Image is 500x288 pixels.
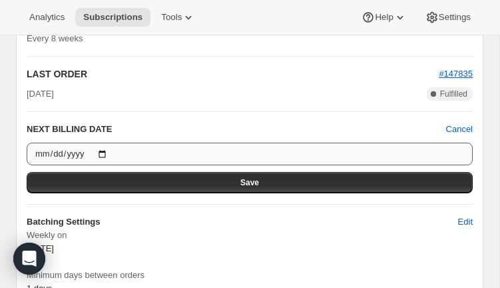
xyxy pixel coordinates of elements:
[439,69,473,79] a: #147835
[354,8,414,27] button: Help
[27,172,473,193] button: Save
[29,12,65,23] span: Analytics
[161,12,182,23] span: Tools
[27,87,54,101] span: [DATE]
[446,123,473,136] button: Cancel
[27,215,458,229] h6: Batching Settings
[153,8,203,27] button: Tools
[27,269,473,282] span: Minimum days between orders
[439,67,473,81] button: #147835
[240,177,259,188] span: Save
[439,12,471,23] span: Settings
[13,243,45,275] div: Open Intercom Messenger
[27,67,439,81] h2: LAST ORDER
[27,229,473,242] span: Weekly on
[417,8,479,27] button: Settings
[375,12,393,23] span: Help
[27,123,446,136] h2: NEXT BILLING DATE
[458,215,473,229] span: Edit
[83,12,142,23] span: Subscriptions
[75,8,150,27] button: Subscriptions
[21,8,73,27] button: Analytics
[27,33,83,43] span: Every 8 weeks
[450,211,481,233] button: Edit
[440,89,467,99] span: Fulfilled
